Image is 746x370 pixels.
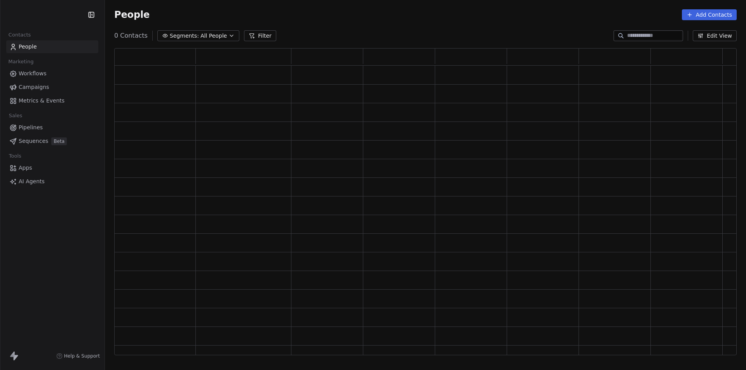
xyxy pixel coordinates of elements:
[19,177,45,186] span: AI Agents
[5,150,24,162] span: Tools
[51,137,67,145] span: Beta
[114,9,150,21] span: People
[19,97,64,105] span: Metrics & Events
[6,121,98,134] a: Pipelines
[6,94,98,107] a: Metrics & Events
[200,32,227,40] span: All People
[693,30,737,41] button: Edit View
[19,137,48,145] span: Sequences
[6,162,98,174] a: Apps
[6,175,98,188] a: AI Agents
[6,67,98,80] a: Workflows
[6,81,98,94] a: Campaigns
[64,353,100,359] span: Help & Support
[244,30,276,41] button: Filter
[682,9,737,20] button: Add Contacts
[5,29,34,41] span: Contacts
[19,69,47,78] span: Workflows
[114,31,148,40] span: 0 Contacts
[5,56,37,68] span: Marketing
[6,40,98,53] a: People
[170,32,199,40] span: Segments:
[19,123,43,132] span: Pipelines
[19,164,32,172] span: Apps
[6,135,98,148] a: SequencesBeta
[5,110,26,122] span: Sales
[19,43,37,51] span: People
[56,353,100,359] a: Help & Support
[19,83,49,91] span: Campaigns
